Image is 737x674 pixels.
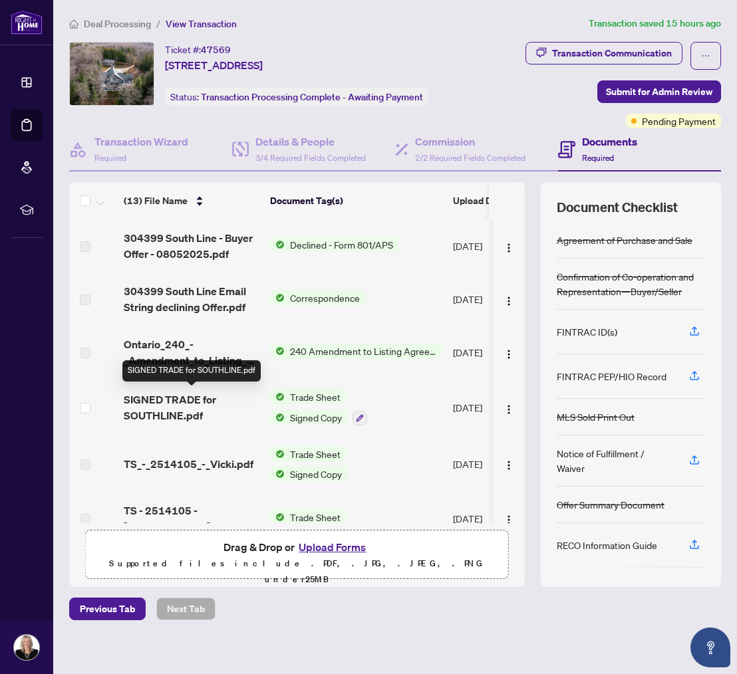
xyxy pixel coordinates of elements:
[557,409,635,424] div: MLS Sold Print Out
[552,43,672,64] div: Transaction Communication
[415,153,525,163] span: 2/2 Required Fields Completed
[94,134,188,150] h4: Transaction Wizard
[223,538,370,556] span: Drag & Drop or
[84,18,151,30] span: Deal Processing
[124,230,259,262] span: 304399 South Line - Buyer Offer - 08052025.pdf
[448,182,541,219] th: Upload Date
[498,397,519,418] button: Logo
[69,19,78,29] span: home
[453,193,506,208] span: Upload Date
[285,344,442,358] span: 240 Amendment to Listing Agreement - Authority to Offer for Sale Price Change/Extension/Amendment(s)
[166,18,237,30] span: View Transaction
[606,81,712,102] span: Submit for Admin Review
[270,344,442,358] button: Status Icon240 Amendment to Listing Agreement - Authority to Offer for Sale Price Change/Extensio...
[415,134,525,150] h4: Commission
[285,410,347,425] span: Signed Copy
[270,467,285,481] img: Status Icon
[156,598,216,620] button: Next Tab
[448,379,541,436] td: [DATE]
[270,447,353,481] button: Status IconTrade SheetStatus IconSigned Copy
[504,404,514,415] img: Logo
[285,447,346,461] span: Trade Sheet
[122,360,261,382] div: SIGNED TRADE for SOUTHLINE.pdf
[165,57,263,73] span: [STREET_ADDRESS]
[557,324,617,339] div: FINTRAC ID(s)
[124,503,259,534] span: TS - 2514105 - [PERSON_NAME].pdf
[285,237,398,252] span: Declined - Form 801/APS
[265,182,448,219] th: Document Tag(s)
[14,635,39,660] img: Profile Icon
[504,349,514,360] img: Logo
[124,193,188,208] span: (13) File Name
[94,556,500,588] p: Supported files include .PDF, .JPG, .JPEG, .PNG under 25 MB
[448,492,541,545] td: [DATE]
[255,134,366,150] h4: Details & People
[448,326,541,379] td: [DATE]
[557,198,678,217] span: Document Checklist
[504,296,514,306] img: Logo
[642,114,716,128] span: Pending Payment
[285,390,346,404] span: Trade Sheet
[504,243,514,253] img: Logo
[270,290,285,305] img: Status Icon
[582,153,614,163] span: Required
[270,447,285,461] img: Status Icon
[498,288,519,310] button: Logo
[124,283,259,315] span: 304399 South Line Email String declining Offer.pdf
[124,456,253,472] span: TS_-_2514105_-_Vicki.pdf
[118,182,265,219] th: (13) File Name
[498,453,519,475] button: Logo
[80,598,135,619] span: Previous Tab
[270,410,285,425] img: Status Icon
[690,627,730,667] button: Open asap
[270,290,365,305] button: Status IconCorrespondence
[285,510,346,524] span: Trade Sheet
[589,16,721,31] article: Transaction saved 15 hours ago
[270,390,367,425] button: Status IconTrade SheetStatus IconSigned Copy
[255,153,366,163] span: 3/4 Required Fields Completed
[498,235,519,257] button: Logo
[498,342,519,363] button: Logo
[270,237,398,252] button: Status IconDeclined - Form 801/APS
[70,43,154,105] img: IMG-X10434856_1.jpg
[557,538,657,552] div: RECO Information Guide
[701,51,710,60] span: ellipsis
[285,467,347,481] span: Signed Copy
[270,344,285,358] img: Status Icon
[201,91,423,103] span: Transaction Processing Complete - Awaiting Payment
[124,336,259,368] span: Ontario_240_-_Amendment_to_Listing_Price__expiration_South_Line.pdf
[597,80,721,103] button: Submit for Admin Review
[270,390,285,404] img: Status Icon
[295,538,370,556] button: Upload Forms
[11,10,43,35] img: logo
[582,134,637,150] h4: Documents
[270,237,285,252] img: Status Icon
[557,233,692,247] div: Agreement of Purchase and Sale
[504,460,514,471] img: Logo
[124,392,259,423] span: SIGNED TRADE for SOUTHLINE.pdf
[270,510,346,524] button: Status IconTrade Sheet
[557,369,666,384] div: FINTRAC PEP/HIO Record
[201,44,231,56] span: 47569
[557,446,673,475] div: Notice of Fulfillment / Waiver
[448,219,541,273] td: [DATE]
[69,598,146,620] button: Previous Tab
[285,290,365,305] span: Correspondence
[86,530,508,596] span: Drag & Drop orUpload FormsSupported files include .PDF, .JPG, .JPEG, .PNG under25MB
[448,436,541,492] td: [DATE]
[557,497,664,512] div: Offer Summary Document
[270,510,285,524] img: Status Icon
[165,42,231,57] div: Ticket #:
[498,508,519,529] button: Logo
[557,269,705,298] div: Confirmation of Co-operation and Representation—Buyer/Seller
[94,153,126,163] span: Required
[156,16,160,31] li: /
[525,42,682,64] button: Transaction Communication
[504,514,514,525] img: Logo
[165,88,428,106] div: Status:
[448,273,541,326] td: [DATE]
